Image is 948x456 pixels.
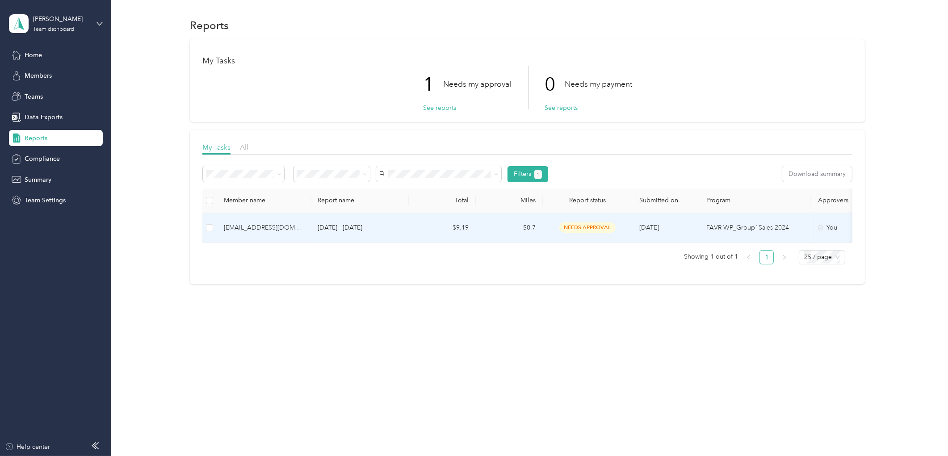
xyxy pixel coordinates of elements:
[25,134,47,143] span: Reports
[818,223,893,233] div: You
[559,222,616,233] span: needs approval
[318,223,402,233] p: [DATE] - [DATE]
[25,113,63,122] span: Data Exports
[508,166,548,182] button: Filters1
[202,56,852,66] h1: My Tasks
[476,213,543,243] td: 50.7
[746,255,751,260] span: left
[310,188,409,213] th: Report name
[639,224,659,231] span: [DATE]
[33,27,74,32] div: Team dashboard
[782,166,852,182] button: Download summary
[777,250,792,264] button: right
[565,79,632,90] p: Needs my payment
[699,188,811,213] th: Program
[25,154,60,163] span: Compliance
[423,66,443,103] p: 1
[550,197,625,204] span: Report status
[898,406,948,456] iframe: Everlance-gr Chat Button Frame
[742,250,756,264] button: left
[684,250,738,264] span: Showing 1 out of 1
[25,71,52,80] span: Members
[706,223,804,233] p: FAVR WP_Group1Sales 2024
[632,188,699,213] th: Submitted on
[782,255,787,260] span: right
[699,213,811,243] td: FAVR WP_Group1Sales 2024
[240,143,248,151] span: All
[811,188,900,213] th: Approvers
[804,251,840,264] span: 25 / page
[545,66,565,103] p: 0
[416,197,469,204] div: Total
[224,223,303,233] div: [EMAIL_ADDRESS][DOMAIN_NAME]
[25,175,51,184] span: Summary
[25,50,42,60] span: Home
[25,92,43,101] span: Teams
[537,171,539,179] span: 1
[483,197,536,204] div: Miles
[33,14,89,24] div: [PERSON_NAME]
[423,103,456,113] button: See reports
[443,79,511,90] p: Needs my approval
[760,251,773,264] a: 1
[534,170,542,179] button: 1
[742,250,756,264] li: Previous Page
[202,143,231,151] span: My Tasks
[190,21,229,30] h1: Reports
[409,213,476,243] td: $9.19
[217,188,310,213] th: Member name
[5,442,50,452] button: Help center
[25,196,66,205] span: Team Settings
[545,103,578,113] button: See reports
[759,250,774,264] li: 1
[799,250,845,264] div: Page Size
[777,250,792,264] li: Next Page
[224,197,303,204] div: Member name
